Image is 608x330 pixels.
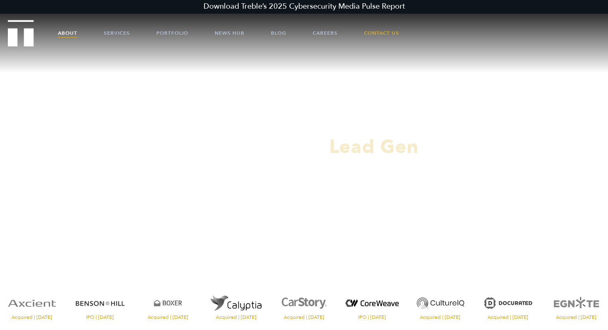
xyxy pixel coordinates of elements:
[136,289,200,320] a: Visit the Boxer website
[364,21,399,45] a: Contact Us
[136,289,200,317] img: Boxer logo
[204,315,268,320] span: Acquired | [DATE]
[68,315,132,320] span: IPO | [DATE]
[8,20,34,46] img: Treble logo
[544,289,608,320] a: Visit the Egnyte website
[68,289,132,317] img: Benson Hill logo
[68,289,132,320] a: Visit the Benson Hill website
[329,134,419,160] span: Lead Gen
[340,289,404,320] a: Visit the website
[313,21,338,45] a: Careers
[271,21,286,45] a: Blog
[204,289,268,320] a: Visit the website
[104,21,130,45] a: Services
[476,289,540,317] img: Docurated logo
[408,315,472,320] span: Acquired | [DATE]
[544,315,608,320] span: Acquired | [DATE]
[272,289,336,320] a: Visit the CarStory website
[408,289,472,320] a: Visit the Culture IQ website
[340,315,404,320] span: IPO | [DATE]
[272,315,336,320] span: Acquired | [DATE]
[58,21,77,45] a: About
[476,289,540,320] a: Visit the Docurated website
[136,315,200,320] span: Acquired | [DATE]
[544,289,608,317] img: Egnyte logo
[215,21,244,45] a: News Hub
[156,21,188,45] a: Portfolio
[476,315,540,320] span: Acquired | [DATE]
[408,289,472,317] img: Culture IQ logo
[272,289,336,317] img: CarStory logo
